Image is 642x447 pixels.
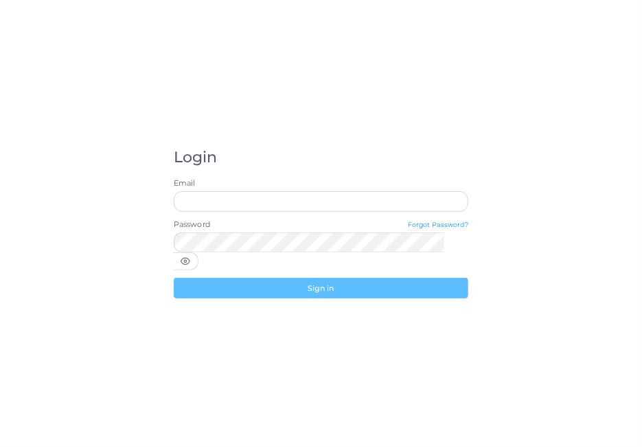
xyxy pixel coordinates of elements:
[174,178,468,189] label: Email
[174,219,210,230] label: Password
[408,219,468,232] a: Forgot Password?
[174,149,468,166] h1: Login
[408,221,468,228] small: Forgot Password?
[174,278,468,298] button: Sign in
